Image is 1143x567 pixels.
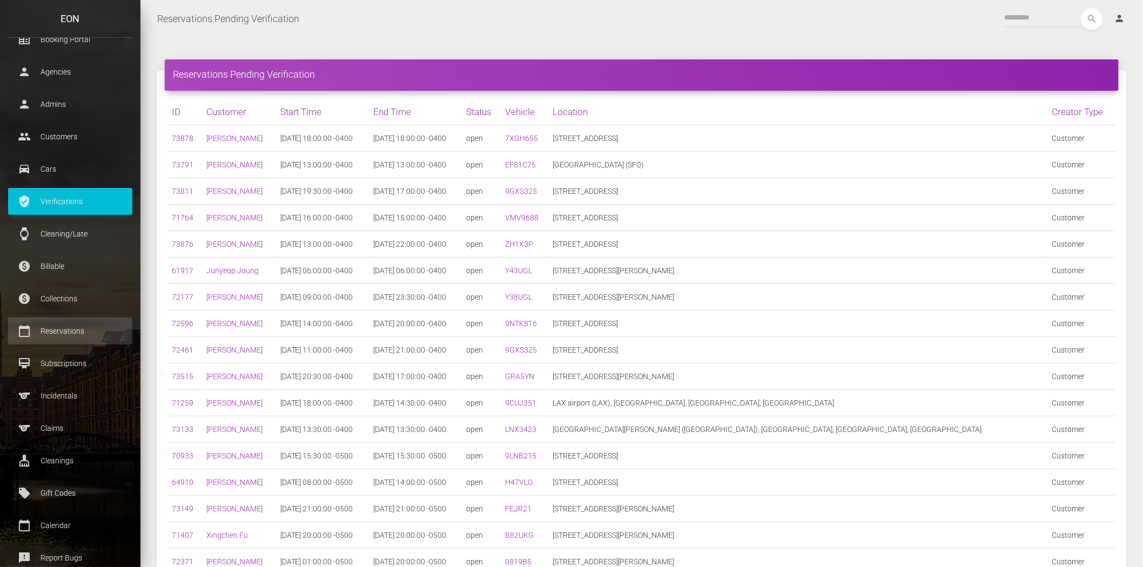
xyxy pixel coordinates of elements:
td: [DATE] 14:00:00 -0400 [276,310,369,337]
i: search [1081,8,1103,30]
td: [DATE] 22:00:00 -0400 [369,231,462,258]
a: 73149 [172,504,193,513]
td: [DATE] 18:00:00 -0400 [369,125,462,152]
td: [STREET_ADDRESS] [549,125,1048,152]
p: Verifications [16,193,124,210]
a: Xingchen Fu [206,531,248,539]
td: [STREET_ADDRESS] [549,469,1048,496]
td: [DATE] 20:30:00 -0400 [276,363,369,390]
td: [GEOGRAPHIC_DATA][PERSON_NAME] ([GEOGRAPHIC_DATA]), [GEOGRAPHIC_DATA], [GEOGRAPHIC_DATA], [GEOGRA... [549,416,1048,443]
a: 72461 [172,346,193,354]
td: Customer [1047,522,1116,549]
a: calendar_today Calendar [8,512,132,539]
td: [DATE] 13:00:00 -0400 [276,231,369,258]
a: 70933 [172,451,193,460]
td: [DATE] 19:30:00 -0400 [276,178,369,205]
a: VMV9688 [505,213,539,222]
td: [DATE] 08:00:00 -0500 [276,469,369,496]
a: ZH1X3P [505,240,533,248]
a: Reservations Pending Verification [157,5,299,32]
a: [PERSON_NAME] [206,187,263,195]
p: Customers [16,129,124,145]
a: 9NTK816 [505,319,537,328]
a: people Customers [8,123,132,150]
td: open [462,337,501,363]
th: Vehicle [501,99,549,125]
td: [DATE] 21:00:00 -0400 [369,337,462,363]
a: local_offer Gift Codes [8,480,132,507]
td: [STREET_ADDRESS] [549,443,1048,469]
td: [DATE] 21:00:00 -0500 [276,496,369,522]
th: Customer [202,99,276,125]
td: [DATE] 17:00:00 -0400 [369,363,462,390]
a: 71764 [172,213,193,222]
td: [DATE] 06:00:00 -0400 [369,258,462,284]
td: LAX airport (LAX), [GEOGRAPHIC_DATA], [GEOGRAPHIC_DATA], [GEOGRAPHIC_DATA] [549,390,1048,416]
a: 73133 [172,425,193,434]
a: [PERSON_NAME] [206,399,263,407]
td: Customer [1047,469,1116,496]
p: Incidentals [16,388,124,404]
td: [DATE] 20:00:00 -0500 [369,522,462,549]
a: B82UKG [505,531,534,539]
a: sports Claims [8,415,132,442]
a: [PERSON_NAME] [206,557,263,566]
td: Customer [1047,205,1116,231]
td: open [462,522,501,549]
td: Customer [1047,390,1116,416]
a: LNX3423 [505,425,536,434]
td: Customer [1047,496,1116,522]
td: [DATE] 15:00:00 -0400 [369,205,462,231]
td: open [462,205,501,231]
td: [DATE] 18:00:00 -0400 [276,390,369,416]
th: Status [462,99,501,125]
a: [PERSON_NAME] [206,160,263,169]
a: sports Incidentals [8,382,132,409]
th: Location [549,99,1048,125]
td: [DATE] 11:00:00 -0400 [276,337,369,363]
td: [STREET_ADDRESS][PERSON_NAME] [549,258,1048,284]
td: [DATE] 13:30:00 -0400 [369,416,462,443]
a: [PERSON_NAME] [206,319,263,328]
a: 7XGH655 [505,134,538,143]
a: calendar_today Reservations [8,318,132,345]
td: [DATE] 13:00:00 -0400 [369,152,462,178]
i: person [1114,13,1125,24]
a: Junyeop Joung [206,266,259,275]
td: open [462,390,501,416]
p: Gift Codes [16,485,124,501]
td: open [462,416,501,443]
a: 9CUJ351 [505,399,536,407]
td: [GEOGRAPHIC_DATA] (SFO) [549,152,1048,178]
p: Collections [16,291,124,307]
td: [DATE] 13:00:00 -0400 [276,152,369,178]
a: 9LNB215 [505,451,536,460]
p: Agencies [16,64,124,80]
a: Y38UGL [505,293,532,301]
a: 72371 [172,557,193,566]
td: open [462,363,501,390]
td: open [462,258,501,284]
a: 73876 [172,240,193,248]
td: Customer [1047,152,1116,178]
a: corporate_fare Booking Portal [8,26,132,53]
a: [PERSON_NAME] [206,425,263,434]
td: [STREET_ADDRESS][PERSON_NAME] [549,522,1048,549]
td: open [462,231,501,258]
a: [PERSON_NAME] [206,134,263,143]
a: 9GXS325 [505,346,537,354]
td: Customer [1047,258,1116,284]
a: paid Collections [8,285,132,312]
td: [DATE] 14:00:00 -0500 [369,469,462,496]
td: [STREET_ADDRESS] [549,310,1048,337]
a: GRA5YN [505,372,534,381]
a: card_membership Subscriptions [8,350,132,377]
a: 9GXS325 [505,187,537,195]
a: 73811 [172,187,193,195]
a: verified_user Verifications [8,188,132,215]
th: Start Time [276,99,369,125]
td: [STREET_ADDRESS] [549,231,1048,258]
p: Reservations [16,323,124,339]
td: open [462,496,501,522]
td: [DATE] 13:30:00 -0400 [276,416,369,443]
